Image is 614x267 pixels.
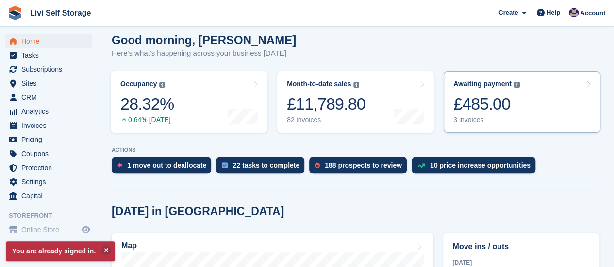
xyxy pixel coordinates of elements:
[112,33,296,47] h1: Good morning, [PERSON_NAME]
[21,223,80,236] span: Online Store
[21,119,80,132] span: Invoices
[5,189,92,203] a: menu
[21,105,80,118] span: Analytics
[121,241,137,250] h2: Map
[21,63,80,76] span: Subscriptions
[5,119,92,132] a: menu
[112,205,284,218] h2: [DATE] in [GEOGRAPHIC_DATA]
[5,175,92,188] a: menu
[111,71,267,133] a: Occupancy 28.32% 0.64% [DATE]
[5,34,92,48] a: menu
[21,175,80,188] span: Settings
[21,133,80,146] span: Pricing
[430,161,531,169] div: 10 price increase opportunities
[417,163,425,168] img: price_increase_opportunities-93ffe204e8149a01c8c9dc8f82e8f89637d9d84a8eef4429ea346261dce0b2c0.svg
[580,8,605,18] span: Account
[80,224,92,236] a: Preview store
[452,241,590,252] h2: Move ins / outs
[120,116,174,124] div: 0.64% [DATE]
[325,161,402,169] div: 188 prospects to review
[452,258,590,267] div: [DATE]
[216,157,309,178] a: 22 tasks to complete
[287,116,365,124] div: 82 invoices
[5,77,92,90] a: menu
[287,94,365,114] div: £11,789.80
[453,80,512,88] div: Awaiting payment
[444,71,600,133] a: Awaiting payment £485.00 3 invoices
[21,34,80,48] span: Home
[112,157,216,178] a: 1 move out to deallocate
[277,71,434,133] a: Month-to-date sales £11,789.80 82 invoices
[498,8,518,17] span: Create
[26,5,95,21] a: Livi Self Storage
[547,8,560,17] span: Help
[315,162,320,168] img: prospect-51fa495bee0391a8d652442698ab0144808aea92771e9ea1ae160a38d050c398.svg
[5,91,92,104] a: menu
[112,147,599,153] p: ACTIONS
[309,157,412,178] a: 188 prospects to review
[412,157,540,178] a: 10 price increase opportunities
[222,162,228,168] img: task-75834270c22a3079a89374b754ae025e5fb1db73e45f91037f5363f120a921f8.svg
[127,161,206,169] div: 1 move out to deallocate
[569,8,579,17] img: Jim
[5,223,92,236] a: menu
[112,48,296,59] p: Here's what's happening across your business [DATE]
[5,63,92,76] a: menu
[120,80,157,88] div: Occupancy
[21,147,80,160] span: Coupons
[353,82,359,88] img: icon-info-grey-7440780725fd019a000dd9b08b2336e03edf1995a4989e88bcd33f0948082b44.svg
[232,161,299,169] div: 22 tasks to complete
[5,133,92,146] a: menu
[21,91,80,104] span: CRM
[120,94,174,114] div: 28.32%
[5,105,92,118] a: menu
[21,189,80,203] span: Capital
[5,161,92,174] a: menu
[453,116,520,124] div: 3 invoices
[21,77,80,90] span: Sites
[6,241,115,261] p: You are already signed in.
[514,82,520,88] img: icon-info-grey-7440780725fd019a000dd9b08b2336e03edf1995a4989e88bcd33f0948082b44.svg
[21,161,80,174] span: Protection
[453,94,520,114] div: £485.00
[9,211,97,220] span: Storefront
[117,162,122,168] img: move_outs_to_deallocate_icon-f764333ba52eb49d3ac5e1228854f67142a1ed5810a6f6cc68b1a99e826820c5.svg
[5,147,92,160] a: menu
[5,48,92,62] a: menu
[21,48,80,62] span: Tasks
[159,82,165,88] img: icon-info-grey-7440780725fd019a000dd9b08b2336e03edf1995a4989e88bcd33f0948082b44.svg
[287,80,351,88] div: Month-to-date sales
[8,6,22,20] img: stora-icon-8386f47178a22dfd0bd8f6a31ec36ba5ce8667c1dd55bd0f319d3a0aa187defe.svg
